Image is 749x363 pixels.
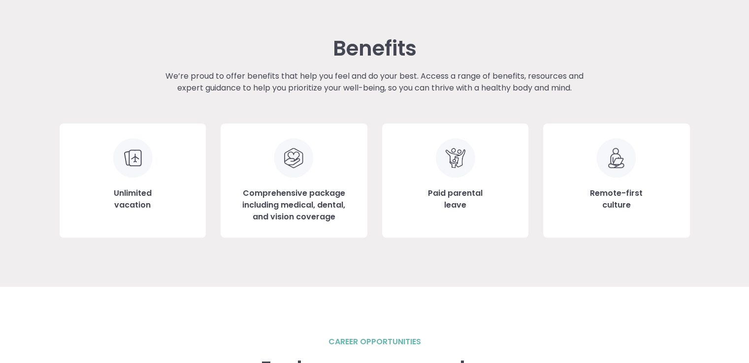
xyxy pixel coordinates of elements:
[154,70,596,94] p: We’re proud to offer benefits that help you feel and do your best. Access a range of benefits, re...
[428,187,483,211] h3: Paid parental leave
[235,187,352,223] h3: Comprehensive package including medical, dental, and vision coverage
[113,138,153,178] img: Unlimited vacation icon
[114,187,152,211] h3: Unlimited vacation
[596,138,636,178] img: Remote-first culture icon
[328,336,421,348] h2: career opportunities
[590,187,643,211] h3: Remote-first culture
[274,138,314,178] img: Clip art of hand holding a heart
[435,138,475,178] img: Clip art of family of 3 embraced facing forward
[333,37,417,60] h3: Benefits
